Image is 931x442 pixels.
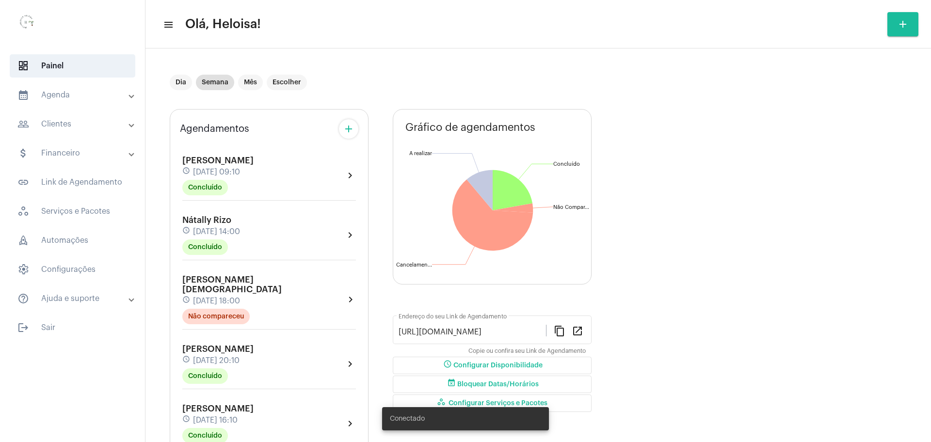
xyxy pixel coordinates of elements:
mat-icon: schedule [442,360,453,371]
mat-icon: schedule [182,355,191,366]
mat-panel-title: Agenda [17,89,129,101]
span: [PERSON_NAME][DEMOGRAPHIC_DATA] [182,275,282,294]
span: Sair [10,316,135,339]
mat-icon: chevron_right [344,418,356,429]
span: Automações [10,229,135,252]
mat-icon: add [343,123,354,135]
span: [PERSON_NAME] [182,404,254,413]
mat-panel-title: Ajuda e suporte [17,293,129,304]
span: sidenav icon [17,235,29,246]
text: Concluído [553,161,580,167]
text: Não Compar... [553,205,589,210]
span: Nátally Rizo [182,216,231,224]
mat-chip: Escolher [267,75,307,90]
span: sidenav icon [17,60,29,72]
mat-icon: schedule [182,415,191,426]
span: [DATE] 16:10 [193,416,238,425]
span: [DATE] 14:00 [193,227,240,236]
mat-icon: chevron_right [344,229,356,241]
span: Painel [10,54,135,78]
mat-chip: Não compareceu [182,309,250,324]
text: Cancelamen... [396,262,432,268]
mat-icon: sidenav icon [17,118,29,130]
mat-icon: schedule [182,296,191,306]
button: Bloquear Datas/Horários [393,376,592,393]
span: sidenav icon [17,205,29,217]
mat-icon: content_copy [554,325,565,336]
mat-chip: Concluído [182,239,228,255]
mat-chip: Concluído [182,368,228,384]
mat-icon: sidenav icon [17,147,29,159]
mat-chip: Semana [196,75,234,90]
mat-icon: chevron_right [345,294,356,305]
span: [DATE] 09:10 [193,168,240,176]
text: A realizar [409,151,432,156]
span: Link de Agendamento [10,171,135,194]
mat-icon: chevron_right [344,170,356,181]
mat-icon: sidenav icon [17,89,29,101]
mat-icon: event_busy [446,379,457,390]
span: [DATE] 20:10 [193,356,240,365]
span: sidenav icon [17,264,29,275]
img: 0d939d3e-dcd2-0964-4adc-7f8e0d1a206f.png [8,5,47,44]
mat-icon: schedule [182,167,191,177]
span: [PERSON_NAME] [182,156,254,165]
mat-icon: schedule [182,226,191,237]
mat-icon: sidenav icon [17,322,29,333]
span: Serviços e Pacotes [10,200,135,223]
mat-icon: sidenav icon [17,293,29,304]
span: [DATE] 18:00 [193,297,240,305]
span: Agendamentos [180,124,249,134]
mat-panel-title: Clientes [17,118,129,130]
mat-chip: Mês [238,75,263,90]
mat-expansion-panel-header: sidenav iconAjuda e suporte [6,287,145,310]
button: Configurar Serviços e Pacotes [393,395,592,412]
span: Gráfico de agendamentos [405,122,535,133]
span: Configurações [10,258,135,281]
span: Olá, Heloisa! [185,16,261,32]
mat-hint: Copie ou confira seu Link de Agendamento [468,348,586,355]
button: Configurar Disponibilidade [393,357,592,374]
span: [PERSON_NAME] [182,345,254,353]
mat-expansion-panel-header: sidenav iconFinanceiro [6,142,145,165]
mat-icon: sidenav icon [17,176,29,188]
mat-icon: open_in_new [572,325,583,336]
mat-chip: Dia [170,75,192,90]
mat-icon: sidenav icon [163,19,173,31]
span: Configurar Disponibilidade [442,362,543,369]
mat-icon: add [897,18,909,30]
mat-icon: chevron_right [344,358,356,370]
span: Conectado [390,414,425,424]
mat-chip: Concluído [182,180,228,195]
input: Link [399,328,546,336]
mat-panel-title: Financeiro [17,147,129,159]
mat-expansion-panel-header: sidenav iconAgenda [6,83,145,107]
mat-expansion-panel-header: sidenav iconClientes [6,112,145,136]
span: Bloquear Datas/Horários [446,381,539,388]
